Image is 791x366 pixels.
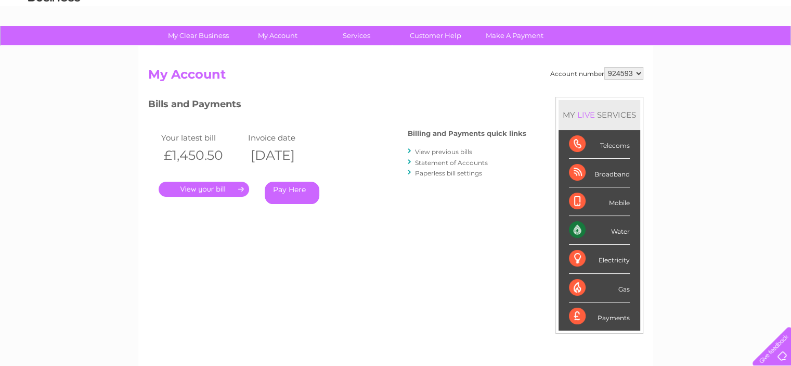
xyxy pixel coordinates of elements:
[148,97,526,115] h3: Bills and Payments
[722,44,747,52] a: Contact
[569,159,630,187] div: Broadband
[569,130,630,159] div: Telecoms
[415,148,472,156] a: View previous bills
[415,159,488,167] a: Statement of Accounts
[265,182,319,204] a: Pay Here
[159,182,249,197] a: .
[569,216,630,245] div: Water
[150,6,642,51] div: Clear Business is a trading name of Verastar Limited (registered in [GEOGRAPHIC_DATA] No. 3667643...
[159,131,246,145] td: Your latest bill
[757,44,781,52] a: Log out
[235,26,320,45] a: My Account
[245,145,333,166] th: [DATE]
[663,44,694,52] a: Telecoms
[575,110,597,120] div: LIVE
[472,26,557,45] a: Make A Payment
[28,27,81,59] img: logo.png
[701,44,716,52] a: Blog
[569,245,630,273] div: Electricity
[408,130,526,137] h4: Billing and Payments quick links
[159,145,246,166] th: £1,450.50
[314,26,399,45] a: Services
[569,274,630,302] div: Gas
[155,26,241,45] a: My Clear Business
[634,44,657,52] a: Energy
[415,169,482,177] a: Paperless bill settings
[393,26,478,45] a: Customer Help
[559,100,640,130] div: MY SERVICES
[608,44,628,52] a: Water
[595,5,667,18] a: 0333 014 3131
[569,302,630,331] div: Payments
[245,131,333,145] td: Invoice date
[569,187,630,216] div: Mobile
[148,67,643,87] h2: My Account
[550,67,643,80] div: Account number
